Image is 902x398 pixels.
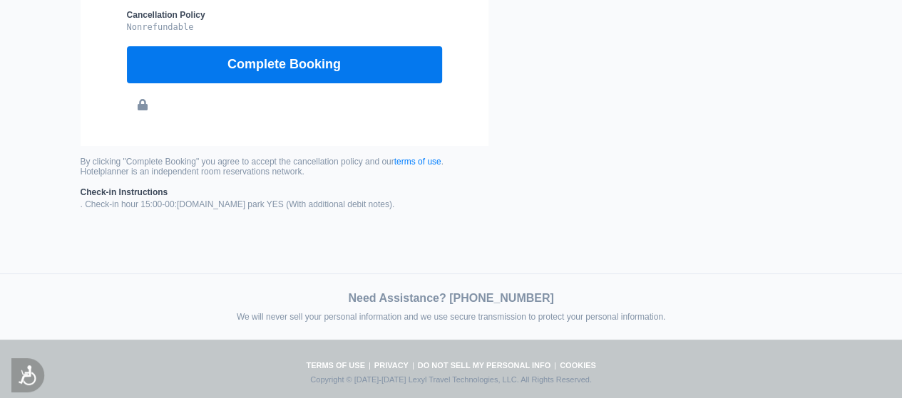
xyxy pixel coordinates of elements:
div: Need Assistance? [PHONE_NUMBER] [66,292,836,305]
b: Check-in Instructions [81,187,488,197]
small: Copyright © [DATE]-[DATE] Lexyl Travel Technologies, LLC. All Rights Reserved. [106,375,797,384]
pre: Nonrefundable [127,22,442,32]
a: terms of use [394,157,441,167]
div: We will never sell your personal information and we use secure transmission to protect your perso... [66,312,836,322]
a: Do not sell my personal info [414,361,554,370]
button: Complete Booking [127,46,442,83]
b: Cancellation Policy [127,10,442,20]
div: | | | [95,361,808,384]
small: . Check-in hour 15:00-00:[DOMAIN_NAME] park YES (With additional debit notes). [81,187,488,209]
a: Terms of Use [302,361,369,370]
small: By clicking "Complete Booking" you agree to accept the cancellation policy and our . Hotelplanner... [81,157,488,177]
a: Privacy [371,361,412,370]
a: Cookies [556,361,600,370]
